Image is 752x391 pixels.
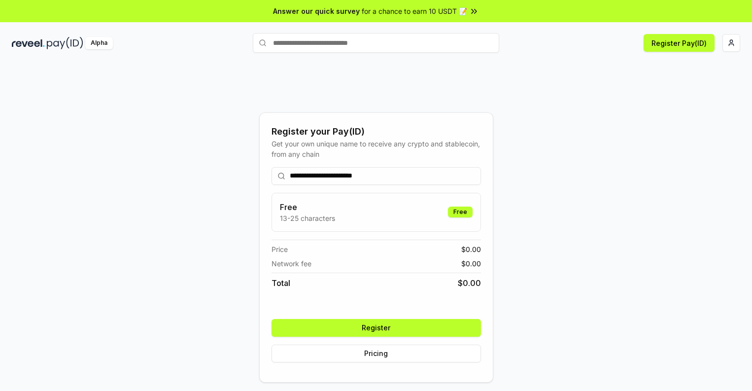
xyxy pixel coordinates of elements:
[272,125,481,139] div: Register your Pay(ID)
[280,201,335,213] h3: Free
[461,244,481,254] span: $ 0.00
[272,277,290,289] span: Total
[12,37,45,49] img: reveel_dark
[272,139,481,159] div: Get your own unique name to receive any crypto and stablecoin, from any chain
[644,34,715,52] button: Register Pay(ID)
[273,6,360,16] span: Answer our quick survey
[272,244,288,254] span: Price
[85,37,113,49] div: Alpha
[272,345,481,362] button: Pricing
[362,6,467,16] span: for a chance to earn 10 USDT 📝
[272,258,311,269] span: Network fee
[272,319,481,337] button: Register
[461,258,481,269] span: $ 0.00
[280,213,335,223] p: 13-25 characters
[458,277,481,289] span: $ 0.00
[47,37,83,49] img: pay_id
[448,207,473,217] div: Free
